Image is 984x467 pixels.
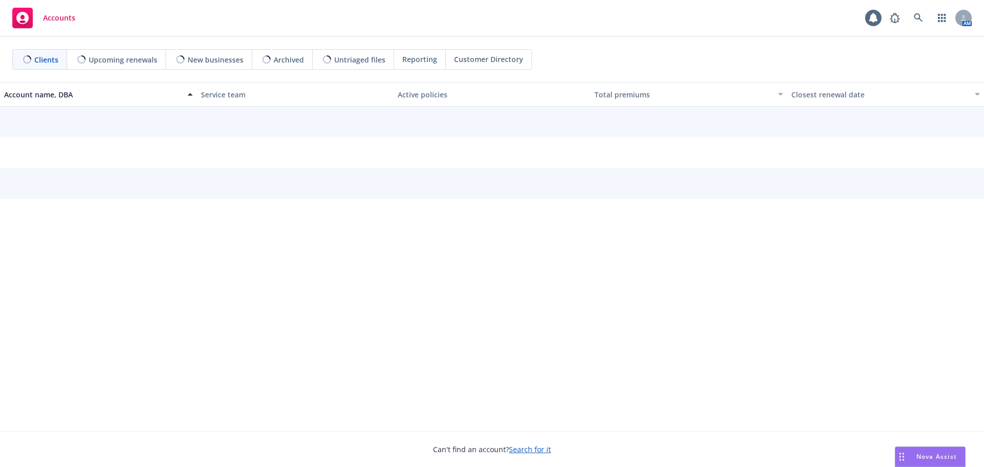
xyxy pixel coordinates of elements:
div: Account name, DBA [4,89,181,100]
a: Report a Bug [885,8,905,28]
div: Active policies [398,89,586,100]
a: Switch app [932,8,952,28]
span: Can't find an account? [433,444,551,455]
div: Closest renewal date [791,89,969,100]
button: Total premiums [590,82,787,107]
span: Untriaged files [334,54,385,65]
a: Accounts [8,4,79,32]
span: Accounts [43,14,75,22]
span: Archived [274,54,304,65]
span: Nova Assist [916,452,957,461]
span: Clients [34,54,58,65]
a: Search for it [509,444,551,454]
div: Drag to move [895,447,908,466]
button: Nova Assist [895,446,966,467]
span: New businesses [188,54,243,65]
span: Customer Directory [454,54,523,65]
button: Closest renewal date [787,82,984,107]
span: Upcoming renewals [89,54,157,65]
div: Total premiums [594,89,772,100]
button: Active policies [394,82,590,107]
span: Reporting [402,54,437,65]
div: Service team [201,89,389,100]
a: Search [908,8,929,28]
button: Service team [197,82,394,107]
